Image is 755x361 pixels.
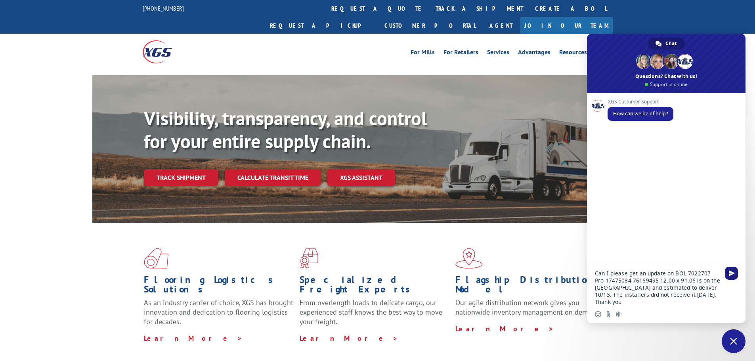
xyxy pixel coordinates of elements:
[613,110,668,117] span: How can we be of help?
[608,99,673,105] span: XGS Customer Support
[300,275,449,298] h1: Specialized Freight Experts
[300,298,449,333] p: From overlength loads to delicate cargo, our experienced staff knows the best way to move your fr...
[520,17,613,34] a: Join Our Team
[482,17,520,34] a: Agent
[144,298,293,326] span: As an industry carrier of choice, XGS has brought innovation and dedication to flooring logistics...
[455,298,601,317] span: Our agile distribution network gives you nationwide inventory management on demand.
[559,49,587,58] a: Resources
[144,334,243,343] a: Learn More >
[143,4,184,12] a: [PHONE_NUMBER]
[144,169,218,186] a: Track shipment
[300,248,318,269] img: xgs-icon-focused-on-flooring-red
[144,106,427,153] b: Visibility, transparency, and control for your entire supply chain.
[455,248,483,269] img: xgs-icon-flagship-distribution-model-red
[605,311,612,317] span: Send a file
[665,38,677,50] span: Chat
[144,248,168,269] img: xgs-icon-total-supply-chain-intelligence-red
[518,49,550,58] a: Advantages
[595,270,720,306] textarea: Compose your message...
[615,311,622,317] span: Audio message
[725,267,738,280] span: Send
[378,17,482,34] a: Customer Portal
[411,49,435,58] a: For Mills
[648,38,684,50] div: Chat
[144,275,294,298] h1: Flooring Logistics Solutions
[455,324,554,333] a: Learn More >
[722,329,745,353] div: Close chat
[327,169,395,186] a: XGS ASSISTANT
[595,311,601,317] span: Insert an emoji
[443,49,478,58] a: For Retailers
[225,169,321,186] a: Calculate transit time
[264,17,378,34] a: Request a pickup
[487,49,509,58] a: Services
[455,275,605,298] h1: Flagship Distribution Model
[300,334,398,343] a: Learn More >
